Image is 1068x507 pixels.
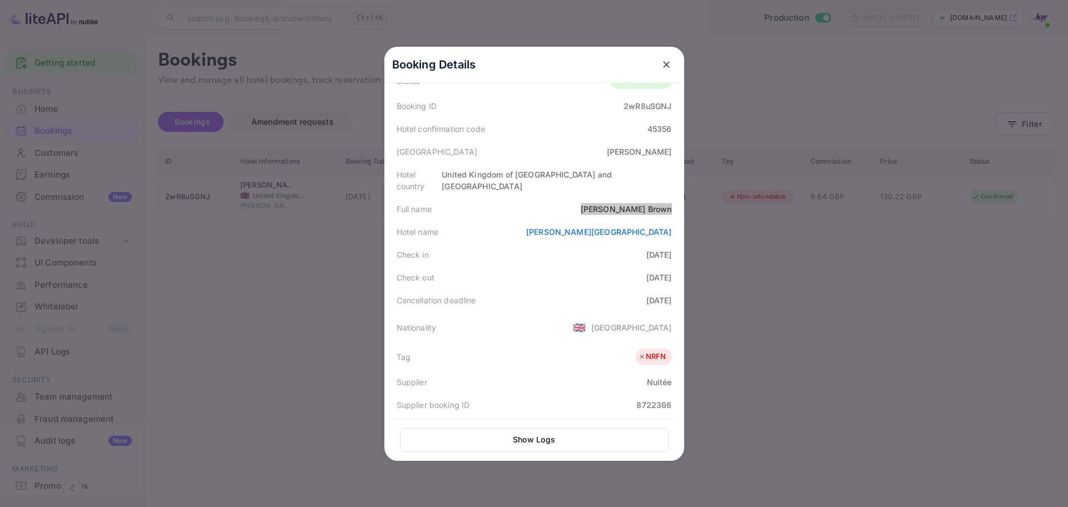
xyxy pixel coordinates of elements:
div: Hotel confirmation code [397,123,485,135]
div: Supplier [397,376,427,388]
div: Nationality [397,322,437,333]
div: Supplier booking ID [397,399,470,411]
div: Hotel name [397,226,439,238]
div: Tag [397,351,411,363]
div: Full name [397,203,432,215]
div: Cancellation deadline [397,294,476,306]
div: [DATE] [646,272,672,283]
div: Nuitée [647,376,672,388]
p: Booking Details [392,56,476,73]
div: [PERSON_NAME] Brown [581,203,672,215]
button: Show Logs [400,428,669,452]
div: [DATE] [646,294,672,306]
div: United Kingdom of [GEOGRAPHIC_DATA] and [GEOGRAPHIC_DATA] [442,169,671,192]
button: close [656,55,676,75]
a: [PERSON_NAME][GEOGRAPHIC_DATA] [526,227,672,237]
div: [DATE] [646,249,672,260]
div: Check in [397,249,429,260]
div: 2wR8uSGNJ [624,100,671,112]
div: Hotel country [397,169,442,192]
div: 45356 [647,123,672,135]
div: [PERSON_NAME] [607,146,672,157]
div: [GEOGRAPHIC_DATA] [591,322,672,333]
div: 8722366 [636,399,671,411]
div: [GEOGRAPHIC_DATA] [397,146,478,157]
span: United States [573,317,586,337]
div: Booking ID [397,100,437,112]
div: NRFN [638,351,666,362]
div: Check out [397,272,434,283]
